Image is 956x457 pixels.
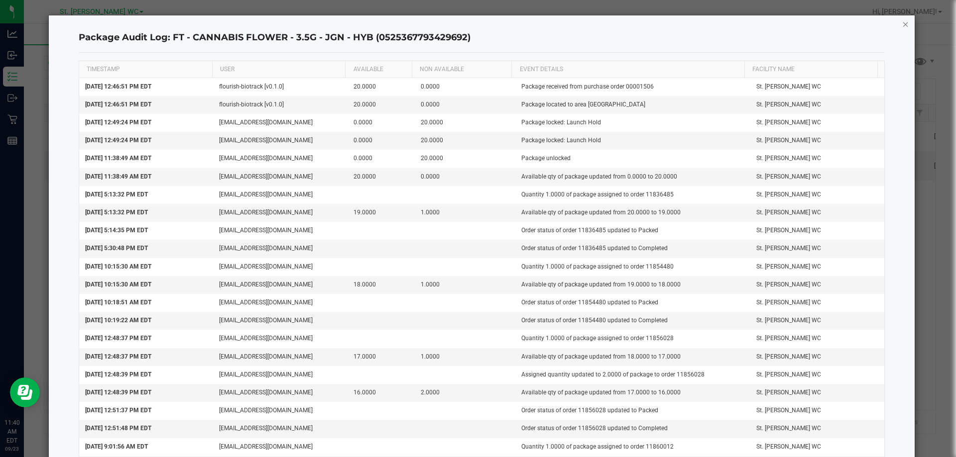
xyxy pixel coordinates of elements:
td: 20.0000 [348,96,415,114]
th: EVENT DETAILS [511,61,744,78]
td: St. [PERSON_NAME] WC [750,150,885,168]
th: AVAILABLE [345,61,412,78]
td: 20.0000 [348,168,415,186]
td: St. [PERSON_NAME] WC [750,258,885,276]
td: 2.0000 [415,384,515,402]
td: 16.0000 [348,384,415,402]
td: Order status of order 11836485 updated to Completed [515,240,750,258]
td: St. [PERSON_NAME] WC [750,96,885,114]
td: [EMAIL_ADDRESS][DOMAIN_NAME] [213,294,348,312]
td: St. [PERSON_NAME] WC [750,186,885,204]
td: [EMAIL_ADDRESS][DOMAIN_NAME] [213,258,348,276]
td: Order status of order 11854480 updated to Packed [515,294,750,312]
td: 20.0000 [415,150,515,168]
td: Quantity 1.0000 of package assigned to order 11836485 [515,186,750,204]
td: flourish-biotrack [v0.1.0] [213,78,348,96]
td: Available qty of package updated from 17.0000 to 16.0000 [515,384,750,402]
td: Package locked: Launch Hold [515,114,750,132]
td: 20.0000 [348,78,415,96]
td: St. [PERSON_NAME] WC [750,78,885,96]
td: St. [PERSON_NAME] WC [750,348,885,366]
td: [EMAIL_ADDRESS][DOMAIN_NAME] [213,168,348,186]
td: Available qty of package updated from 20.0000 to 19.0000 [515,204,750,222]
td: [EMAIL_ADDRESS][DOMAIN_NAME] [213,240,348,258]
span: [DATE] 12:48:37 PM EDT [85,335,151,342]
td: 1.0000 [415,276,515,294]
span: [DATE] 12:49:24 PM EDT [85,137,151,144]
td: St. [PERSON_NAME] WC [750,312,885,330]
td: Order status of order 11854480 updated to Completed [515,312,750,330]
td: St. [PERSON_NAME] WC [750,114,885,132]
td: 17.0000 [348,348,415,366]
span: [DATE] 5:30:48 PM EDT [85,245,148,252]
td: flourish-biotrack [v0.1.0] [213,96,348,114]
iframe: Resource center [10,377,40,407]
td: St. [PERSON_NAME] WC [750,420,885,438]
th: Facility Name [744,61,877,78]
td: [EMAIL_ADDRESS][DOMAIN_NAME] [213,384,348,402]
td: 0.0000 [415,168,515,186]
td: [EMAIL_ADDRESS][DOMAIN_NAME] [213,186,348,204]
span: [DATE] 12:46:51 PM EDT [85,101,151,108]
td: [EMAIL_ADDRESS][DOMAIN_NAME] [213,402,348,420]
span: [DATE] 12:46:51 PM EDT [85,83,151,90]
td: St. [PERSON_NAME] WC [750,402,885,420]
td: [EMAIL_ADDRESS][DOMAIN_NAME] [213,420,348,438]
td: Available qty of package updated from 19.0000 to 18.0000 [515,276,750,294]
td: Quantity 1.0000 of package assigned to order 11860012 [515,438,750,456]
span: [DATE] 12:48:37 PM EDT [85,353,151,360]
span: [DATE] 11:38:49 AM EDT [85,155,151,162]
td: Package received from purchase order 00001506 [515,78,750,96]
span: [DATE] 9:01:56 AM EDT [85,443,148,450]
td: Package located to area [GEOGRAPHIC_DATA] [515,96,750,114]
td: 0.0000 [348,114,415,132]
td: St. [PERSON_NAME] WC [750,204,885,222]
td: Order status of order 11856028 updated to Packed [515,402,750,420]
th: NON AVAILABLE [412,61,511,78]
td: Package unlocked [515,150,750,168]
td: St. [PERSON_NAME] WC [750,168,885,186]
td: St. [PERSON_NAME] WC [750,132,885,150]
td: St. [PERSON_NAME] WC [750,330,885,348]
span: [DATE] 5:14:35 PM EDT [85,227,148,234]
td: [EMAIL_ADDRESS][DOMAIN_NAME] [213,330,348,348]
span: [DATE] 10:18:51 AM EDT [85,299,151,306]
span: [DATE] 10:19:22 AM EDT [85,317,151,324]
span: [DATE] 5:13:32 PM EDT [85,209,148,216]
td: 0.0000 [415,78,515,96]
td: St. [PERSON_NAME] WC [750,438,885,456]
td: 0.0000 [348,150,415,168]
td: Available qty of package updated from 0.0000 to 20.0000 [515,168,750,186]
td: St. [PERSON_NAME] WC [750,276,885,294]
td: 0.0000 [415,96,515,114]
span: [DATE] 12:48:39 PM EDT [85,389,151,396]
td: [EMAIL_ADDRESS][DOMAIN_NAME] [213,312,348,330]
span: [DATE] 12:51:48 PM EDT [85,425,151,432]
span: [DATE] 11:38:49 AM EDT [85,173,151,180]
td: [EMAIL_ADDRESS][DOMAIN_NAME] [213,366,348,384]
span: [DATE] 12:49:24 PM EDT [85,119,151,126]
td: Available qty of package updated from 18.0000 to 17.0000 [515,348,750,366]
td: [EMAIL_ADDRESS][DOMAIN_NAME] [213,276,348,294]
td: [EMAIL_ADDRESS][DOMAIN_NAME] [213,150,348,168]
td: Package locked: Launch Hold [515,132,750,150]
td: Order status of order 11856028 updated to Completed [515,420,750,438]
td: 0.0000 [348,132,415,150]
td: St. [PERSON_NAME] WC [750,240,885,258]
td: Quantity 1.0000 of package assigned to order 11854480 [515,258,750,276]
td: St. [PERSON_NAME] WC [750,366,885,384]
span: [DATE] 12:48:39 PM EDT [85,371,151,378]
td: 1.0000 [415,204,515,222]
th: TIMESTAMP [79,61,212,78]
td: [EMAIL_ADDRESS][DOMAIN_NAME] [213,222,348,240]
span: [DATE] 10:15:30 AM EDT [85,263,151,270]
span: [DATE] 5:13:32 PM EDT [85,191,148,198]
td: St. [PERSON_NAME] WC [750,222,885,240]
td: [EMAIL_ADDRESS][DOMAIN_NAME] [213,348,348,366]
span: [DATE] 10:15:30 AM EDT [85,281,151,288]
td: Quantity 1.0000 of package assigned to order 11856028 [515,330,750,348]
span: [DATE] 12:51:37 PM EDT [85,407,151,414]
td: 20.0000 [415,132,515,150]
td: [EMAIL_ADDRESS][DOMAIN_NAME] [213,114,348,132]
td: 1.0000 [415,348,515,366]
